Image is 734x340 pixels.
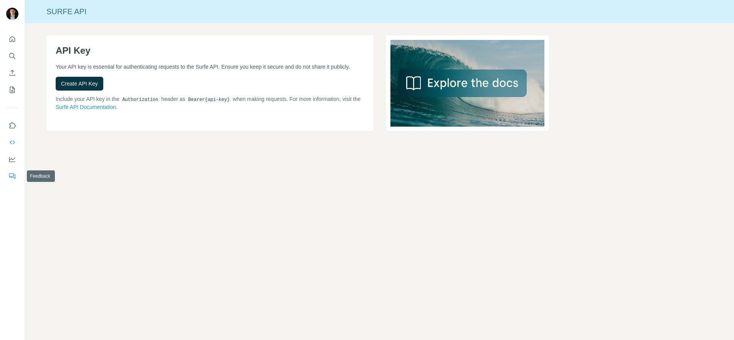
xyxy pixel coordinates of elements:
button: Use Surfe API [6,135,18,149]
button: Dashboard [6,152,18,166]
span: Create API Key [61,80,98,87]
div: Surfe API [25,6,734,17]
p: Include your API key in the header as when making requests. For more information, visit the . [56,95,364,111]
button: Use Surfe on LinkedIn [6,119,18,132]
code: Authorization [121,97,160,102]
a: Surfe API Documentation [56,104,116,110]
button: Enrich CSV [6,66,18,80]
button: My lists [6,83,18,97]
img: Avatar [6,8,18,20]
p: Your API key is essential for authenticating requests to the Surfe API. Ensure you keep it secure... [56,63,364,71]
button: Create API Key [56,77,103,91]
button: Search [6,49,18,63]
code: Bearer {api-key} [187,97,231,102]
button: Feedback [6,169,18,183]
h1: API Key [56,45,364,57]
button: Quick start [6,32,18,46]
